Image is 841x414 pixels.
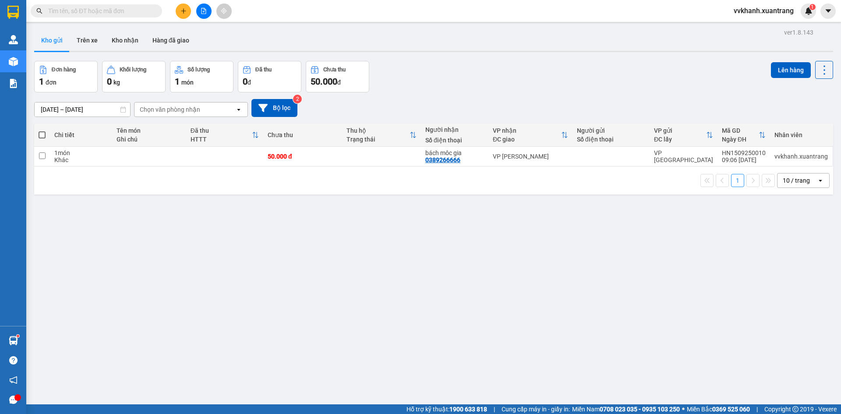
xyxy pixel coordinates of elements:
[181,79,194,86] span: món
[221,8,227,14] span: aim
[34,30,70,51] button: Kho gửi
[9,57,18,66] img: warehouse-icon
[120,67,146,73] div: Khối lượng
[48,6,152,16] input: Tìm tên, số ĐT hoặc mã đơn
[238,61,301,92] button: Đã thu0đ
[140,105,200,114] div: Chọn văn phòng nhận
[722,156,766,163] div: 09:06 [DATE]
[771,62,811,78] button: Lên hàng
[722,127,759,134] div: Mã GD
[342,124,421,147] th: Toggle SortBy
[46,79,57,86] span: đơn
[756,404,758,414] span: |
[493,136,561,143] div: ĐC giao
[502,404,570,414] span: Cung cấp máy in - giấy in:
[425,156,460,163] div: 0389266666
[654,127,706,134] div: VP gửi
[682,407,685,411] span: ⚪️
[425,126,484,133] div: Người nhận
[774,131,828,138] div: Nhân viên
[7,6,19,19] img: logo-vxr
[187,67,210,73] div: Số lượng
[820,4,836,19] button: caret-down
[346,136,410,143] div: Trạng thái
[175,76,180,87] span: 1
[235,106,242,113] svg: open
[731,174,744,187] button: 1
[809,4,816,10] sup: 1
[9,35,18,44] img: warehouse-icon
[117,127,181,134] div: Tên món
[251,99,297,117] button: Bộ lọc
[805,7,813,15] img: icon-new-feature
[425,137,484,144] div: Số điện thoại
[577,136,645,143] div: Số điện thoại
[54,149,108,156] div: 1 món
[449,406,487,413] strong: 1900 633 818
[337,79,341,86] span: đ
[493,153,568,160] div: VP [PERSON_NAME]
[9,376,18,384] span: notification
[488,124,572,147] th: Toggle SortBy
[216,4,232,19] button: aim
[784,28,813,37] div: ver 1.8.143
[54,131,108,138] div: Chi tiết
[113,79,120,86] span: kg
[811,4,814,10] span: 1
[722,149,766,156] div: HN1509250010
[243,76,247,87] span: 0
[145,30,196,51] button: Hàng đã giao
[180,8,187,14] span: plus
[117,136,181,143] div: Ghi chú
[186,124,263,147] th: Toggle SortBy
[311,76,337,87] span: 50.000
[323,67,346,73] div: Chưa thu
[493,127,561,134] div: VP nhận
[572,404,680,414] span: Miền Nam
[255,67,272,73] div: Đã thu
[36,8,42,14] span: search
[54,156,108,163] div: Khác
[201,8,207,14] span: file-add
[717,124,770,147] th: Toggle SortBy
[654,136,706,143] div: ĐC lấy
[654,149,713,163] div: VP [GEOGRAPHIC_DATA]
[406,404,487,414] span: Hỗ trợ kỹ thuật:
[727,5,801,16] span: vvkhanh.xuantrang
[722,136,759,143] div: Ngày ĐH
[191,136,252,143] div: HTTT
[9,356,18,364] span: question-circle
[34,61,98,92] button: Đơn hàng1đơn
[346,127,410,134] div: Thu hộ
[9,79,18,88] img: solution-icon
[52,67,76,73] div: Đơn hàng
[176,4,191,19] button: plus
[170,61,233,92] button: Số lượng1món
[247,79,251,86] span: đ
[196,4,212,19] button: file-add
[494,404,495,414] span: |
[268,131,338,138] div: Chưa thu
[9,336,18,345] img: warehouse-icon
[687,404,750,414] span: Miền Bắc
[650,124,717,147] th: Toggle SortBy
[425,149,484,156] div: bách môc gia
[577,127,645,134] div: Người gửi
[70,30,105,51] button: Trên xe
[824,7,832,15] span: caret-down
[774,153,828,160] div: vvkhanh.xuantrang
[293,95,302,103] sup: 2
[783,176,810,185] div: 10 / trang
[792,406,799,412] span: copyright
[306,61,369,92] button: Chưa thu50.000đ
[17,335,19,337] sup: 1
[39,76,44,87] span: 1
[102,61,166,92] button: Khối lượng0kg
[107,76,112,87] span: 0
[9,396,18,404] span: message
[817,177,824,184] svg: open
[712,406,750,413] strong: 0369 525 060
[105,30,145,51] button: Kho nhận
[191,127,252,134] div: Đã thu
[268,153,338,160] div: 50.000 đ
